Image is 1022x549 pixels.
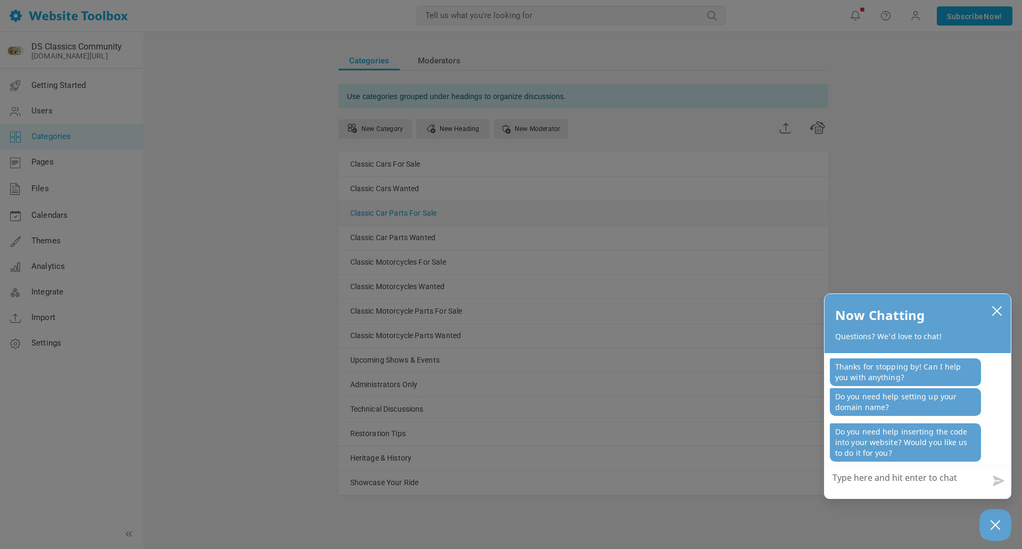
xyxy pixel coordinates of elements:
button: close chatbox [988,303,1005,318]
div: chat [825,353,1011,470]
h2: Now Chatting [835,305,925,326]
p: Questions? We'd love to chat! [835,331,1000,342]
p: Do you need help setting up your domain name? [830,388,981,416]
button: Close Chatbox [979,509,1011,541]
p: Do you need help inserting the code into your website? Would you like us to do it for you? [830,423,981,462]
div: olark chatbox [824,293,1011,499]
p: Thanks for stopping by! Can I help you with anything? [830,358,981,386]
button: Send message [984,469,1011,493]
